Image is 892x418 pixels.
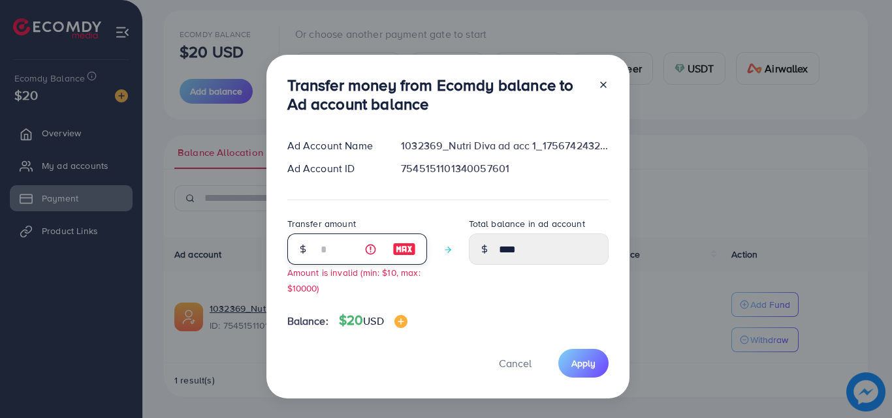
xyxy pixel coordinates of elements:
[287,76,588,113] h3: Transfer money from Ecomdy balance to Ad account balance
[339,312,407,329] h4: $20
[394,315,407,328] img: image
[571,357,596,370] span: Apply
[277,138,391,153] div: Ad Account Name
[287,266,421,293] small: Amount is invalid (min: $10, max: $10000)
[469,217,585,230] label: Total balance in ad account
[483,349,548,377] button: Cancel
[363,314,383,328] span: USD
[390,138,618,153] div: 1032369_Nutri Diva ad acc 1_1756742432079
[392,241,416,257] img: image
[277,161,391,176] div: Ad Account ID
[499,356,532,370] span: Cancel
[558,349,609,377] button: Apply
[390,161,618,176] div: 7545151101340057601
[287,314,328,329] span: Balance:
[287,217,356,230] label: Transfer amount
